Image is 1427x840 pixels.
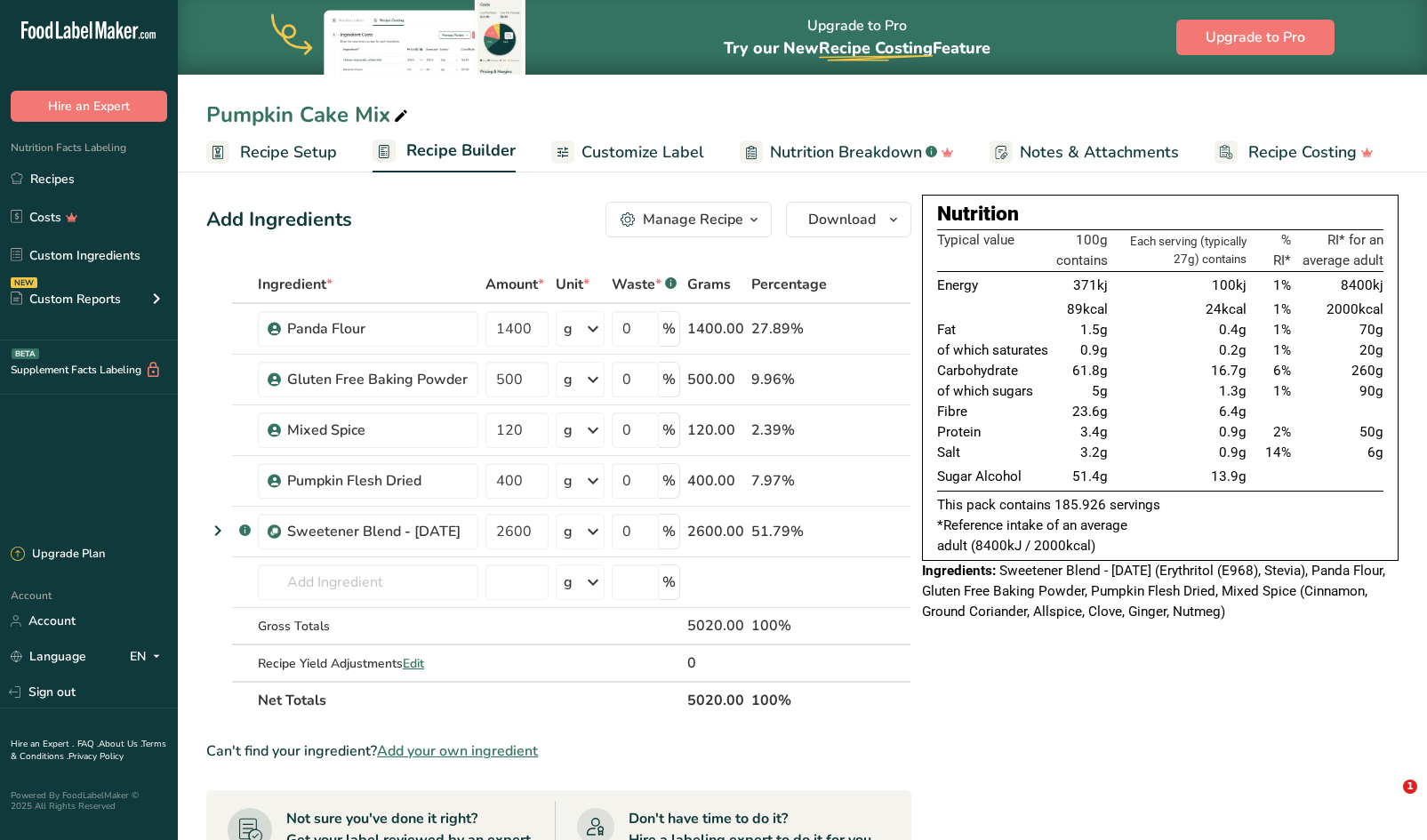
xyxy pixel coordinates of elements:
[1273,383,1291,399] span: 1%
[1219,444,1247,460] span: 0.9g
[1211,468,1247,484] span: 13.9g
[11,277,37,288] div: NEW
[1367,780,1409,822] iframe: Intercom live chat
[77,738,99,750] a: FAQ .
[1072,404,1108,420] span: 23.6g
[751,521,827,542] div: 51.79%
[551,132,704,172] a: Customize Label
[206,132,337,172] a: Recipe Setup
[11,790,167,812] div: Powered By FoodLabelMaker © 2025 All Rights Reserved
[724,1,990,75] div: Upgrade to Pro
[11,738,74,750] a: Hire an Expert .
[1092,383,1108,399] span: 5g
[687,420,744,441] div: 120.00
[1248,140,1357,164] span: Recipe Costing
[1295,320,1383,340] td: 70g
[1295,300,1383,320] td: 2000kcal
[687,318,744,340] div: 1400.00
[1072,468,1108,484] span: 51.4g
[937,463,1054,491] td: Sugar Alcohol
[1403,780,1417,794] span: 1
[1273,301,1291,317] span: 1%
[922,563,996,579] span: Ingredients:
[751,318,827,340] div: 27.89%
[485,274,544,295] span: Amount
[748,681,830,718] th: 100%
[1295,381,1383,402] td: 90g
[99,738,141,750] a: About Us .
[1273,322,1291,338] span: 1%
[581,140,704,164] span: Customize Label
[937,230,1054,272] th: Typical value
[643,209,743,230] div: Manage Recipe
[770,140,922,164] span: Nutrition Breakdown
[11,290,121,308] div: Custom Reports
[406,139,516,163] span: Recipe Builder
[206,99,412,131] div: Pumpkin Cake Mix
[11,641,86,672] a: Language
[564,318,573,340] div: g
[258,274,333,295] span: Ingredient
[1219,404,1247,420] span: 6.4g
[684,681,748,718] th: 5020.00
[1020,140,1179,164] span: Notes & Attachments
[1176,20,1335,55] button: Upgrade to Pro
[1295,272,1383,300] td: 8400kj
[240,140,337,164] span: Recipe Setup
[287,369,468,390] div: Gluten Free Baking Powder
[751,420,827,441] div: 2.39%
[564,521,573,542] div: g
[287,521,468,542] div: Sweetener Blend - [DATE]
[751,369,827,390] div: 9.96%
[1295,443,1383,463] td: 6g
[1212,277,1247,293] span: 100kj
[11,91,167,122] button: Hire an Expert
[1080,424,1108,440] span: 3.4g
[1206,301,1247,317] span: 24kcal
[1073,277,1108,293] span: 371kj
[1067,301,1108,317] span: 89kcal
[937,199,1383,229] div: Nutrition
[564,369,573,390] div: g
[1295,340,1383,361] td: 20g
[1295,361,1383,381] td: 260g
[68,750,124,763] a: Privacy Policy
[612,274,677,295] div: Waste
[287,420,468,441] div: Mixed Spice
[605,202,772,237] button: Manage Recipe
[287,470,468,492] div: Pumpkin Flesh Dried
[12,348,39,359] div: BETA
[1219,383,1247,399] span: 1.3g
[1273,363,1291,379] span: 6%
[819,37,933,59] span: Recipe Costing
[937,495,1383,516] p: This pack contains 185.926 servings
[254,681,684,718] th: Net Totals
[937,272,1054,300] td: Energy
[1273,277,1291,293] span: 1%
[687,470,744,492] div: 400.00
[751,615,827,636] div: 100%
[206,740,911,762] div: Can't find your ingredient?
[258,564,478,600] input: Add Ingredient
[687,652,744,674] div: 0
[786,202,911,237] button: Download
[1219,322,1247,338] span: 0.4g
[373,131,516,173] a: Recipe Builder
[1273,342,1291,358] span: 1%
[1111,230,1250,272] th: Each serving (typically 27g) contains
[1206,27,1305,48] span: Upgrade to Pro
[808,209,876,230] span: Download
[751,274,827,295] span: Percentage
[287,318,468,340] div: Panda Flour
[687,369,744,390] div: 500.00
[937,340,1054,361] td: of which saturates
[377,740,538,762] span: Add your own ingredient
[922,563,1385,620] span: Sweetener Blend - [DATE] (Erythritol (E968), Stevia), Panda Flour, Gluten Free Baking Powder, Pum...
[1211,363,1247,379] span: 16.7g
[687,615,744,636] div: 5020.00
[1053,230,1111,272] th: 100g contains
[990,132,1179,172] a: Notes & Attachments
[258,654,478,673] div: Recipe Yield Adjustments
[1219,424,1247,440] span: 0.9g
[1219,342,1247,358] span: 0.2g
